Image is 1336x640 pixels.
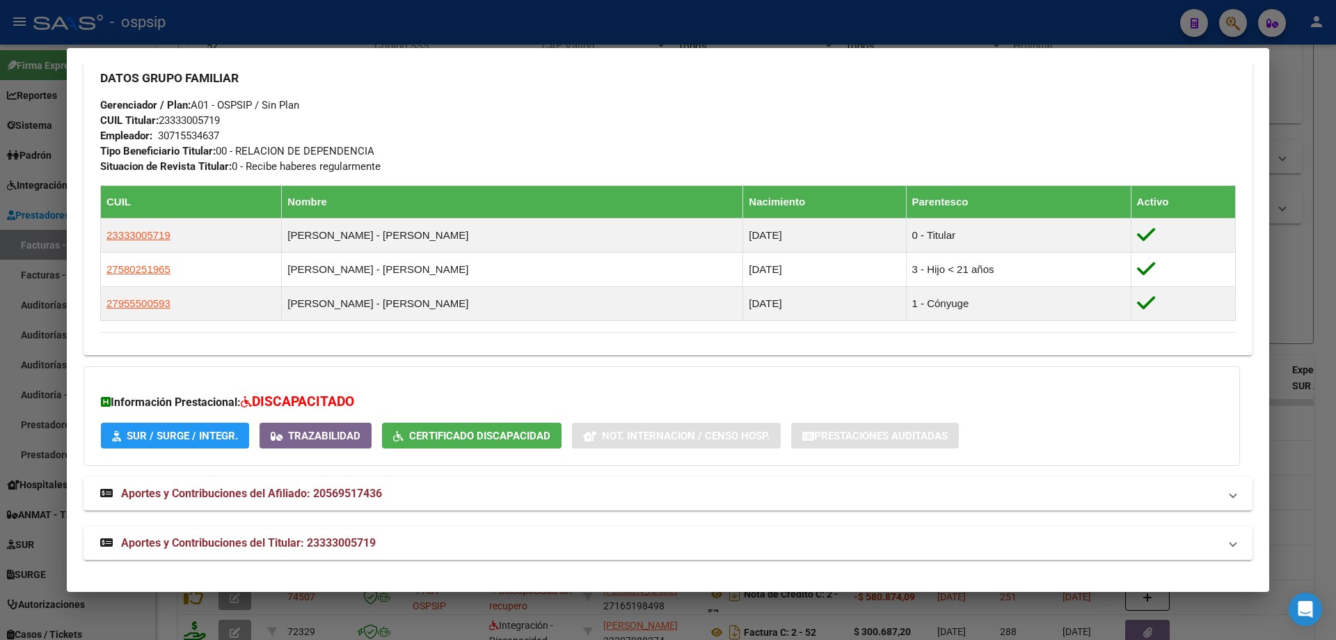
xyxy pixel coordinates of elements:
td: [PERSON_NAME] - [PERSON_NAME] [282,287,743,321]
td: [DATE] [743,287,906,321]
span: 27580251965 [106,263,170,275]
span: DISCAPACITADO [252,393,354,409]
div: Open Intercom Messenger [1289,593,1322,626]
button: Trazabilidad [260,423,372,448]
strong: Tipo Beneficiario Titular: [100,145,216,157]
td: [DATE] [743,253,906,287]
th: CUIL [101,186,282,219]
div: 30715534637 [158,128,219,143]
td: [PERSON_NAME] - [PERSON_NAME] [282,219,743,253]
span: 23333005719 [100,114,220,127]
span: 23333005719 [106,229,170,241]
th: Nombre [282,186,743,219]
td: 0 - Titular [906,219,1131,253]
h3: DATOS GRUPO FAMILIAR [100,70,1236,86]
strong: Gerenciador / Plan: [100,99,191,111]
span: Prestaciones Auditadas [814,430,948,442]
strong: CUIL Titular: [100,114,159,127]
span: Certificado Discapacidad [409,430,550,442]
button: Prestaciones Auditadas [791,423,959,448]
td: 1 - Cónyuge [906,287,1131,321]
span: Not. Internacion / Censo Hosp. [602,430,770,442]
button: SUR / SURGE / INTEGR. [101,423,249,448]
th: Parentesco [906,186,1131,219]
button: Certificado Discapacidad [382,423,562,448]
span: 27955500593 [106,297,170,309]
td: 3 - Hijo < 21 años [906,253,1131,287]
h3: Información Prestacional: [101,392,1223,412]
span: A01 - OSPSIP / Sin Plan [100,99,299,111]
mat-expansion-panel-header: Aportes y Contribuciones del Afiliado: 20569517436 [83,477,1252,510]
th: Nacimiento [743,186,906,219]
td: [DATE] [743,219,906,253]
span: 0 - Recibe haberes regularmente [100,160,381,173]
button: Not. Internacion / Censo Hosp. [572,423,781,448]
td: [PERSON_NAME] - [PERSON_NAME] [282,253,743,287]
span: 00 - RELACION DE DEPENDENCIA [100,145,374,157]
span: Trazabilidad [288,430,360,442]
mat-expansion-panel-header: Aportes y Contribuciones del Titular: 23333005719 [83,526,1252,560]
span: Aportes y Contribuciones del Titular: 23333005719 [121,536,376,549]
span: Aportes y Contribuciones del Afiliado: 20569517436 [121,487,382,500]
strong: Empleador: [100,130,152,142]
span: SUR / SURGE / INTEGR. [127,430,238,442]
strong: Situacion de Revista Titular: [100,160,232,173]
th: Activo [1131,186,1235,219]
